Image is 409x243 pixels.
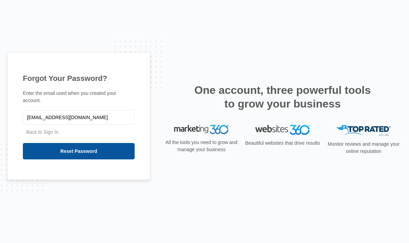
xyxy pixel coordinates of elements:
h2: One account, three powerful tools to grow your business [192,83,373,111]
a: Back to Sign In [26,129,58,135]
img: Websites 360 [255,125,310,135]
h1: Forgot Your Password? [23,73,135,84]
p: All the tools you need to grow and manage your business [163,139,240,153]
input: Email [23,110,135,125]
p: Beautiful websites that drive results [244,140,321,147]
img: Top Rated Local [336,125,391,136]
p: Enter the email used when you created your account. [23,90,135,104]
input: Reset Password [23,143,135,159]
img: Marketing 360 [174,125,229,134]
p: Monitor reviews and manage your online reputation [325,141,402,155]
